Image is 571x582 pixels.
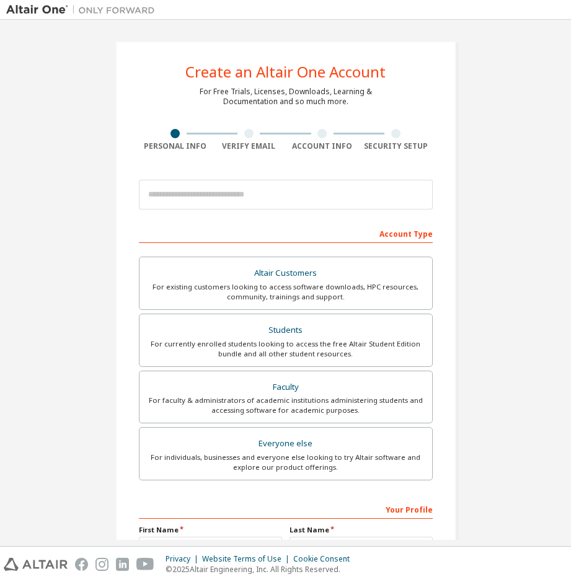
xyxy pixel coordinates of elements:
div: Faculty [147,379,425,396]
div: Cookie Consent [293,554,357,564]
img: youtube.svg [136,558,154,571]
div: Personal Info [139,141,213,151]
label: Last Name [290,525,433,535]
p: © 2025 Altair Engineering, Inc. All Rights Reserved. [166,564,357,575]
label: First Name [139,525,282,535]
div: For currently enrolled students looking to access the free Altair Student Edition bundle and all ... [147,339,425,359]
div: Students [147,322,425,339]
div: Everyone else [147,435,425,452]
div: Your Profile [139,499,433,519]
div: Website Terms of Use [202,554,293,564]
div: For faculty & administrators of academic institutions administering students and accessing softwa... [147,395,425,415]
div: Security Setup [359,141,433,151]
img: Altair One [6,4,161,16]
div: Altair Customers [147,265,425,282]
div: For Free Trials, Licenses, Downloads, Learning & Documentation and so much more. [200,87,372,107]
div: For existing customers looking to access software downloads, HPC resources, community, trainings ... [147,282,425,302]
img: linkedin.svg [116,558,129,571]
img: facebook.svg [75,558,88,571]
div: Verify Email [212,141,286,151]
div: For individuals, businesses and everyone else looking to try Altair software and explore our prod... [147,452,425,472]
img: altair_logo.svg [4,558,68,571]
img: instagram.svg [95,558,108,571]
div: Account Type [139,223,433,243]
div: Create an Altair One Account [185,64,386,79]
div: Privacy [166,554,202,564]
div: Account Info [286,141,360,151]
